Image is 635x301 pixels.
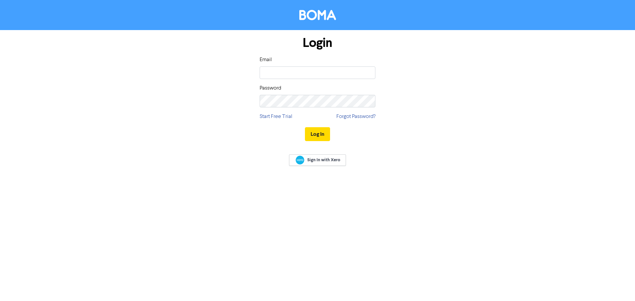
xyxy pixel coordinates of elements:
span: Sign In with Xero [307,157,340,163]
a: Forgot Password? [336,113,375,121]
label: Password [260,84,281,92]
a: Sign In with Xero [289,154,346,166]
a: Start Free Trial [260,113,292,121]
label: Email [260,56,272,64]
h1: Login [260,35,375,51]
img: BOMA Logo [299,10,336,20]
img: Xero logo [296,156,304,165]
button: Log In [305,127,330,141]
